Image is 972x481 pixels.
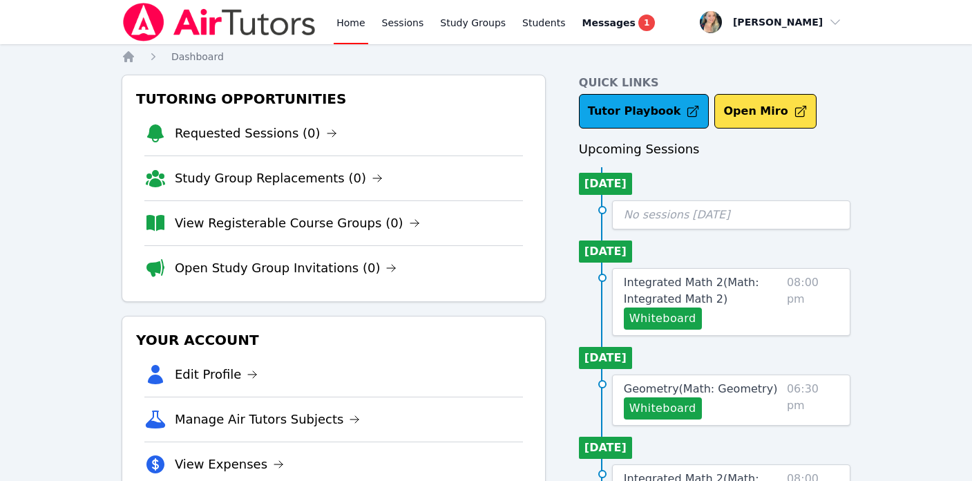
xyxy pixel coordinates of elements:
[175,214,420,233] a: View Registerable Course Groups (0)
[579,437,632,459] li: [DATE]
[624,397,702,419] button: Whiteboard
[122,50,850,64] nav: Breadcrumb
[624,308,702,330] button: Whiteboard
[624,381,778,397] a: Geometry(Math: Geometry)
[787,274,839,330] span: 08:00 pm
[579,240,632,263] li: [DATE]
[175,258,397,278] a: Open Study Group Invitations (0)
[175,410,361,429] a: Manage Air Tutors Subjects
[171,50,224,64] a: Dashboard
[638,15,655,31] span: 1
[624,276,759,305] span: Integrated Math 2 ( Math: Integrated Math 2 )
[582,16,636,30] span: Messages
[579,347,632,369] li: [DATE]
[624,208,730,221] span: No sessions [DATE]
[714,94,816,129] button: Open Miro
[133,328,534,352] h3: Your Account
[579,173,632,195] li: [DATE]
[579,140,850,159] h3: Upcoming Sessions
[175,169,383,188] a: Study Group Replacements (0)
[579,75,850,91] h4: Quick Links
[624,274,781,308] a: Integrated Math 2(Math: Integrated Math 2)
[624,382,778,395] span: Geometry ( Math: Geometry )
[175,124,337,143] a: Requested Sessions (0)
[171,51,224,62] span: Dashboard
[133,86,534,111] h3: Tutoring Opportunities
[122,3,317,41] img: Air Tutors
[787,381,839,419] span: 06:30 pm
[175,365,258,384] a: Edit Profile
[175,455,284,474] a: View Expenses
[579,94,709,129] a: Tutor Playbook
